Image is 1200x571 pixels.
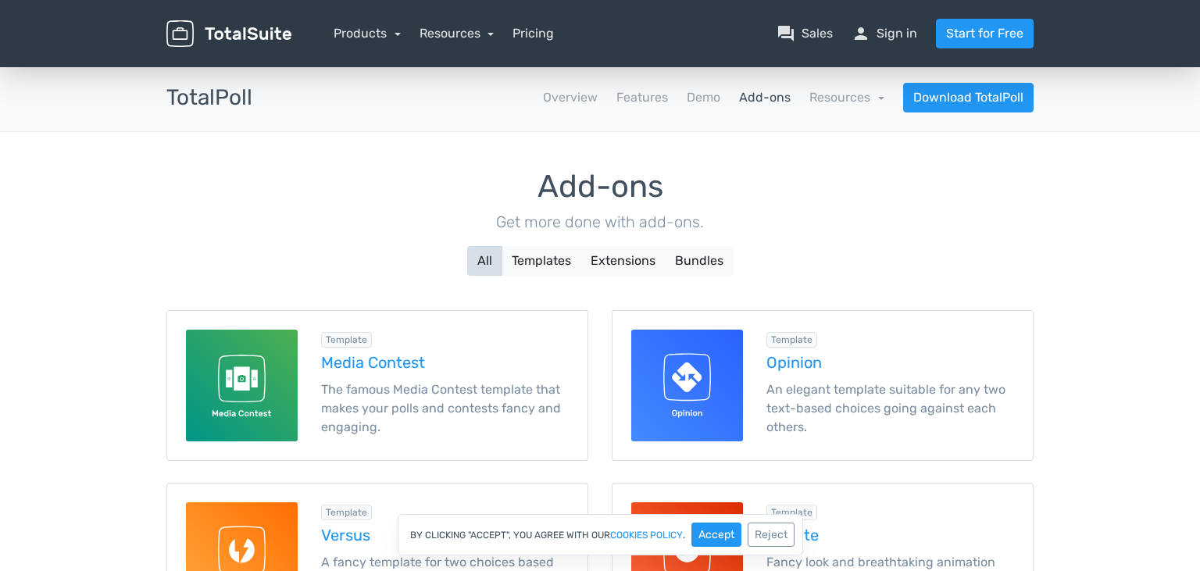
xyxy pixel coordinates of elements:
[420,26,495,41] a: Resources
[398,514,803,555] div: By clicking "Accept", you agree with our .
[766,380,1014,437] p: An elegant template suitable for any two text-based choices going against each others.
[687,88,720,107] a: Demo
[903,83,1034,112] a: Download TotalPoll
[321,380,569,437] p: The famous Media Contest template that makes your polls and contests fancy and engaging.
[665,246,734,276] button: Bundles
[766,354,1014,371] h5: Opinion template for TotalPoll
[777,24,833,43] a: question_answerSales
[809,90,884,105] a: Resources
[321,332,372,348] div: Template
[467,246,502,276] button: All
[186,330,298,441] img: Media Contest for TotalPoll
[334,26,401,41] a: Products
[166,86,252,110] h3: TotalPoll
[852,24,870,43] span: person
[691,523,741,547] button: Accept
[766,505,817,520] div: Template
[748,523,795,547] button: Reject
[616,88,668,107] a: Features
[166,170,1034,204] h1: Add-ons
[631,330,743,441] img: Opinion for TotalPoll
[936,19,1034,48] a: Start for Free
[502,246,581,276] button: Templates
[512,24,554,43] a: Pricing
[612,310,1034,461] a: Opinion for TotalPoll Template Opinion An elegant template suitable for any two text-based choice...
[543,88,598,107] a: Overview
[166,20,291,48] img: TotalSuite for WordPress
[321,354,569,371] h5: Media Contest template for TotalPoll
[852,24,917,43] a: personSign in
[321,505,372,520] div: Template
[610,530,683,540] a: cookies policy
[166,310,588,461] a: Media Contest for TotalPoll Template Media Contest The famous Media Contest template that makes y...
[580,246,666,276] button: Extensions
[166,210,1034,234] p: Get more done with add-ons.
[766,332,817,348] div: Template
[777,24,795,43] span: question_answer
[739,88,791,107] a: Add-ons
